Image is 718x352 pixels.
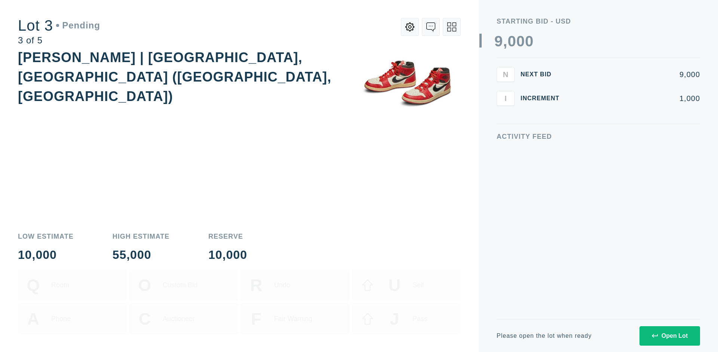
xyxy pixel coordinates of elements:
button: N [497,67,515,82]
span: I [504,94,507,102]
div: 3 of 5 [18,36,100,45]
div: 1,000 [571,95,700,102]
div: 10,000 [18,249,74,261]
div: 0 [516,34,525,49]
div: 55,000 [113,249,170,261]
div: High Estimate [113,233,170,240]
div: Low Estimate [18,233,74,240]
span: N [503,70,508,79]
div: Pending [56,21,100,30]
button: Open Lot [639,326,700,346]
div: Increment [521,95,565,101]
div: Starting Bid - USD [497,18,700,25]
div: Open Lot [652,333,688,339]
div: Lot 3 [18,18,100,33]
button: I [497,91,515,106]
div: Reserve [208,233,247,240]
div: 10,000 [208,249,247,261]
div: 9,000 [571,71,700,78]
div: Please open the lot when ready [497,333,592,339]
div: Activity Feed [497,133,700,140]
div: [PERSON_NAME] | [GEOGRAPHIC_DATA], [GEOGRAPHIC_DATA] ([GEOGRAPHIC_DATA], [GEOGRAPHIC_DATA]) [18,50,331,104]
div: Next Bid [521,71,565,77]
div: , [503,34,507,183]
div: 9 [494,34,503,49]
div: 0 [507,34,516,49]
div: 0 [525,34,534,49]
